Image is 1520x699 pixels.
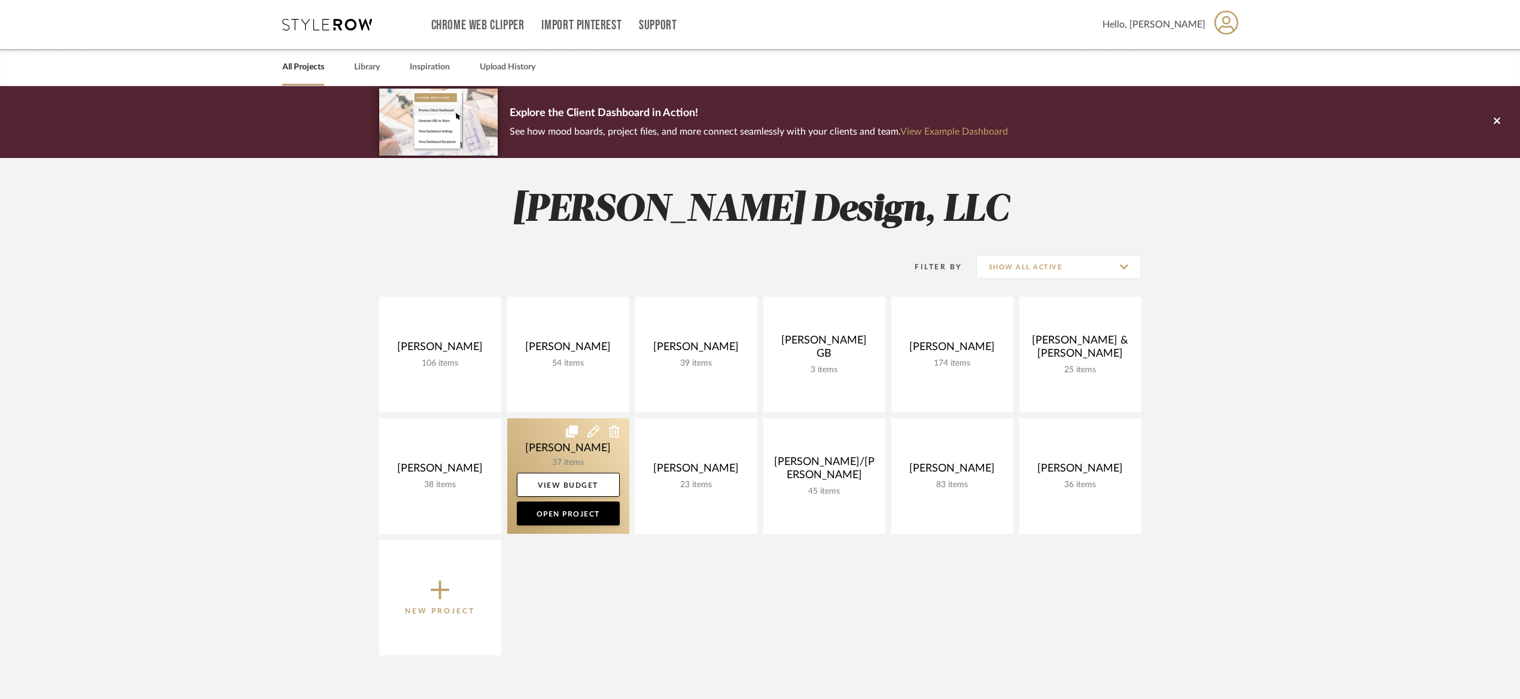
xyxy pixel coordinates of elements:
[379,89,498,155] img: d5d033c5-7b12-40c2-a960-1ecee1989c38.png
[405,605,475,617] p: New Project
[330,188,1191,233] h2: [PERSON_NAME] Design, LLC
[773,365,876,375] div: 3 items
[1102,17,1205,32] span: Hello, [PERSON_NAME]
[510,123,1008,140] p: See how mood boards, project files, and more connect seamlessly with your clients and team.
[1029,334,1132,365] div: [PERSON_NAME] & [PERSON_NAME]
[900,261,962,273] div: Filter By
[354,59,380,75] a: Library
[645,462,748,480] div: [PERSON_NAME]
[541,20,622,31] a: Import Pinterest
[645,341,748,358] div: [PERSON_NAME]
[510,104,1008,123] p: Explore the Client Dashboard in Action!
[431,20,525,31] a: Chrome Web Clipper
[773,455,876,487] div: [PERSON_NAME]/[PERSON_NAME]
[389,462,492,480] div: [PERSON_NAME]
[900,127,1008,136] a: View Example Dashboard
[901,341,1004,358] div: [PERSON_NAME]
[389,480,492,490] div: 38 items
[517,341,620,358] div: [PERSON_NAME]
[1029,480,1132,490] div: 36 items
[389,358,492,369] div: 106 items
[773,334,876,365] div: [PERSON_NAME] GB
[773,487,876,497] div: 45 items
[1029,462,1132,480] div: [PERSON_NAME]
[645,480,748,490] div: 23 items
[480,59,535,75] a: Upload History
[639,20,677,31] a: Support
[389,341,492,358] div: [PERSON_NAME]
[901,358,1004,369] div: 174 items
[282,59,324,75] a: All Projects
[410,59,450,75] a: Inspiration
[901,462,1004,480] div: [PERSON_NAME]
[517,473,620,497] a: View Budget
[517,358,620,369] div: 54 items
[379,540,501,655] button: New Project
[517,502,620,525] a: Open Project
[901,480,1004,490] div: 83 items
[645,358,748,369] div: 39 items
[1029,365,1132,375] div: 25 items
